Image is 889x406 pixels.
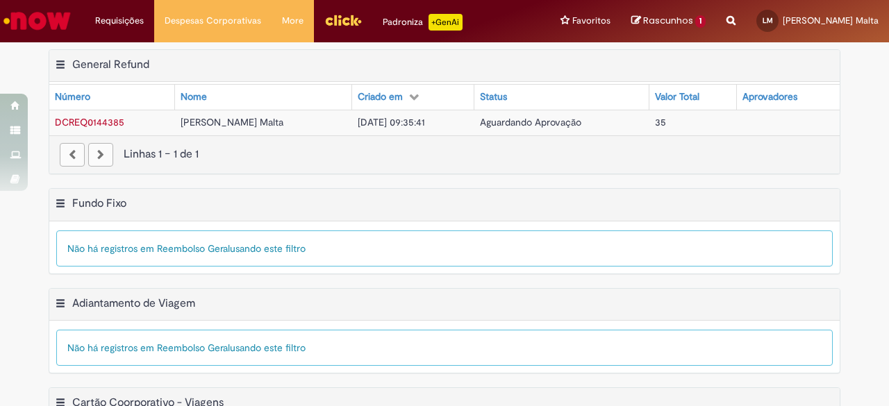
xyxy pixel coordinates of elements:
[695,15,706,28] span: 1
[60,146,829,162] div: Linhas 1 − 1 de 1
[655,116,666,128] span: 35
[383,14,463,31] div: Padroniza
[358,90,403,104] div: Criado em
[742,90,797,104] div: Aprovadores
[56,230,833,267] div: Não há registros em Reembolso Geral
[55,116,124,128] a: Abrir Registro: DCREQ0144385
[480,116,581,128] span: Aguardando Aprovação
[480,90,507,104] div: Status
[282,14,304,28] span: More
[55,116,124,128] span: DCREQ0144385
[429,14,463,31] p: +GenAi
[55,90,90,104] div: Número
[95,14,144,28] span: Requisições
[181,90,207,104] div: Nome
[783,15,879,26] span: [PERSON_NAME] Malta
[230,341,306,354] span: usando este filtro
[763,16,773,25] span: LM
[643,14,693,27] span: Rascunhos
[655,90,699,104] div: Valor Total
[1,7,73,35] img: ServiceNow
[181,116,283,128] span: [PERSON_NAME] Malta
[72,196,126,210] h2: Fundo Fixo
[72,296,195,310] h2: Adiantamento de Viagem
[165,14,261,28] span: Despesas Corporativas
[324,10,362,31] img: click_logo_yellow_360x200.png
[55,196,66,214] button: Fundo Fixo Menu de contexto
[55,58,66,76] button: General Refund Menu de contexto
[358,116,425,128] span: [DATE] 09:35:41
[72,58,149,71] h2: General Refund
[49,135,840,174] nav: paginação
[230,242,306,255] span: usando este filtro
[631,15,706,28] a: Rascunhos
[55,296,66,314] button: Adiantamento de Viagem Menu de contexto
[572,14,610,28] span: Favoritos
[56,330,833,366] div: Não há registros em Reembolso Geral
